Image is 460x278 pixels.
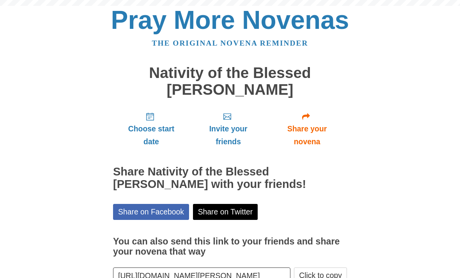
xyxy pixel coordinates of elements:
[113,204,189,220] a: Share on Facebook
[113,65,347,98] h1: Nativity of the Blessed [PERSON_NAME]
[113,237,347,257] h3: You can also send this link to your friends and share your novena that way
[152,39,308,47] a: The original novena reminder
[121,122,182,148] span: Choose start date
[113,166,347,191] h2: Share Nativity of the Blessed [PERSON_NAME] with your friends!
[275,122,339,148] span: Share your novena
[113,106,189,152] a: Choose start date
[189,106,267,152] a: Invite your friends
[267,106,347,152] a: Share your novena
[197,122,259,148] span: Invite your friends
[193,204,258,220] a: Share on Twitter
[111,5,349,34] a: Pray More Novenas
